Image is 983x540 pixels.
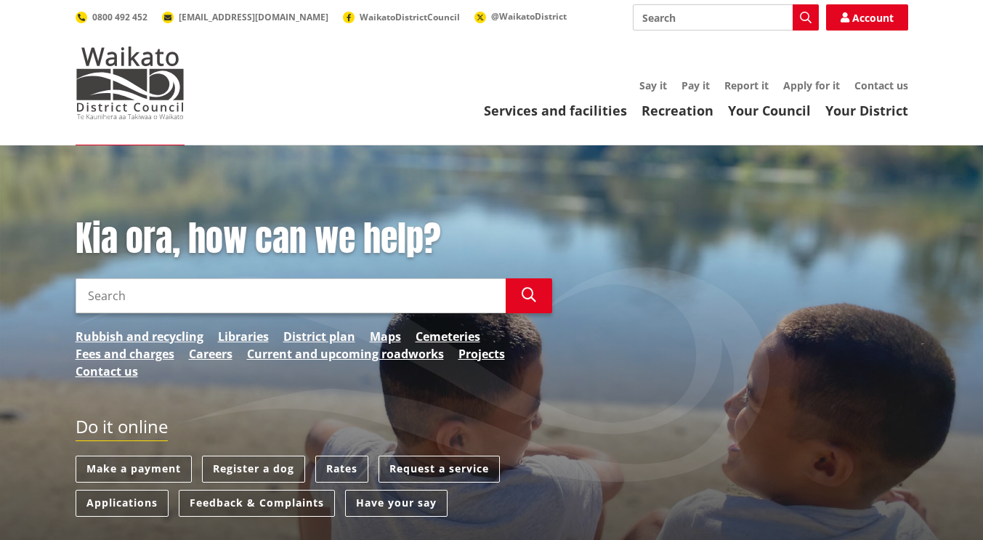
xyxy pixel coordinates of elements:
[179,11,328,23] span: [EMAIL_ADDRESS][DOMAIN_NAME]
[76,456,192,483] a: Make a payment
[826,4,908,31] a: Account
[315,456,368,483] a: Rates
[76,11,147,23] a: 0800 492 452
[639,78,667,92] a: Say it
[343,11,460,23] a: WaikatoDistrictCouncil
[76,490,169,517] a: Applications
[76,278,506,313] input: Search input
[474,10,567,23] a: @WaikatoDistrict
[76,416,168,442] h2: Do it online
[247,345,444,363] a: Current and upcoming roadworks
[416,328,480,345] a: Cemeteries
[728,102,811,119] a: Your Council
[76,218,552,260] h1: Kia ora, how can we help?
[642,102,713,119] a: Recreation
[854,78,908,92] a: Contact us
[202,456,305,483] a: Register a dog
[76,328,203,345] a: Rubbish and recycling
[189,345,232,363] a: Careers
[825,102,908,119] a: Your District
[783,78,840,92] a: Apply for it
[179,490,335,517] a: Feedback & Complaints
[370,328,401,345] a: Maps
[491,10,567,23] span: @WaikatoDistrict
[162,11,328,23] a: [EMAIL_ADDRESS][DOMAIN_NAME]
[76,47,185,119] img: Waikato District Council - Te Kaunihera aa Takiwaa o Waikato
[360,11,460,23] span: WaikatoDistrictCouncil
[458,345,505,363] a: Projects
[283,328,355,345] a: District plan
[218,328,269,345] a: Libraries
[92,11,147,23] span: 0800 492 452
[76,345,174,363] a: Fees and charges
[379,456,500,483] a: Request a service
[76,363,138,380] a: Contact us
[681,78,710,92] a: Pay it
[484,102,627,119] a: Services and facilities
[724,78,769,92] a: Report it
[345,490,448,517] a: Have your say
[633,4,819,31] input: Search input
